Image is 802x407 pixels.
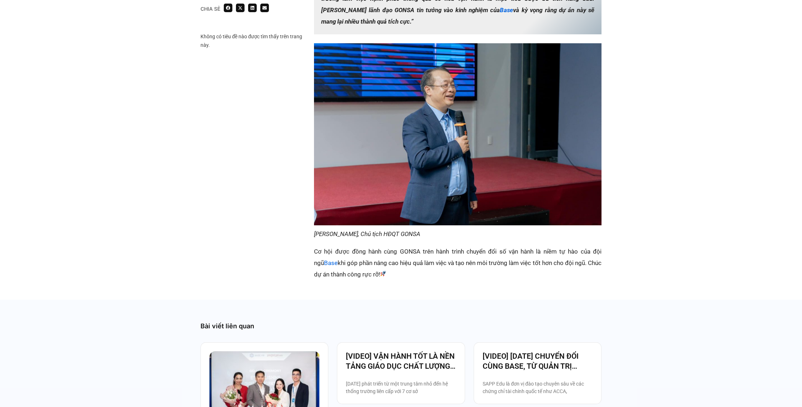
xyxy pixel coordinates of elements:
[314,230,420,237] em: [PERSON_NAME], Chủ tịch HĐQT GONSA
[200,6,220,11] div: Chia sẻ
[500,6,513,14] a: Base
[346,351,456,371] a: [VIDEO] VẬN HÀNH TỐT LÀ NỀN TẢNG GIÁO DỤC CHẤT LƯỢNG – BAMBOO SCHOOL CHỌN BASE
[200,321,601,331] div: Bài viết liên quan
[314,246,601,280] p: Cơ hội được đồng hành cùng GONSA trên hành trình chuyển đổi số vận hành là niềm tự hào của đội ng...
[483,351,593,371] a: [VIDEO] [DATE] CHUYỂN ĐỔI CÙNG BASE, TỪ QUẢN TRỊ NHÂN SỰ ĐẾN VẬN HÀNH TOÀN BỘ TỔ CHỨC TẠI [GEOGRA...
[483,380,593,395] p: SAPP Edu là đơn vị đào tạo chuyên sâu về các chứng chỉ tài chính quốc tế như ACCA,
[260,4,269,12] div: Share on email
[324,259,338,266] a: Base
[224,4,232,12] div: Share on facebook
[380,271,386,276] img: 🚀
[200,32,307,49] div: Không có tiêu đề nào được tìm thấy trên trang này.
[236,4,245,12] div: Share on x-twitter
[346,380,456,395] p: [DATE] phát triển từ một trung tâm nhỏ đến hệ thống trường liên cấp với 7 cơ sở
[248,4,257,12] div: Share on linkedin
